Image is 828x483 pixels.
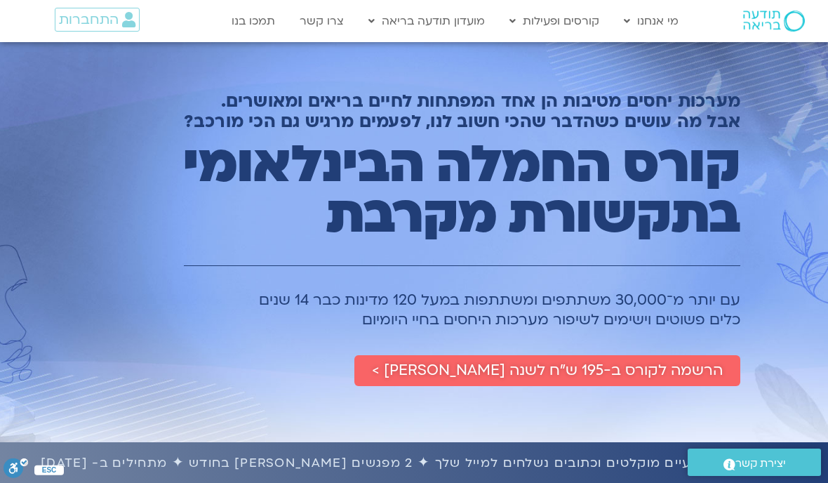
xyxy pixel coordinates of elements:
[55,8,140,32] a: התחברות
[7,453,821,474] h1: 52 שיעורים שבועיים מוקלטים וכתובים נשלחים למייל שלך ✦ 2 מפגשים [PERSON_NAME] בחודש ✦ מתחילים ב- [...
[293,8,351,34] a: צרו קשר
[688,449,821,476] a: יצירת קשר
[502,8,606,34] a: קורסים ופעילות
[225,8,282,34] a: תמכו בנו
[743,11,805,32] img: תודעה בריאה
[354,355,740,386] a: הרשמה לקורס ב-195 ש״ח לשנה [PERSON_NAME] >
[121,291,741,330] h1: עם יותר מ־30,000 משתתפים ומשתתפות במעל 120 מדינות כבר 14 שנים כלים פשוטים וישימים לשיפור מערכות ה...
[59,12,119,27] span: התחברות
[372,362,723,379] span: הרשמה לקורס ב-195 ש״ח לשנה [PERSON_NAME] >
[121,140,741,241] h1: קורס החמלה הבינלאומי בתקשורת מקרבת​
[735,454,786,473] span: יצירת קשר
[361,8,492,34] a: מועדון תודעה בריאה
[121,91,741,132] h2: מערכות יחסים מטיבות הן אחד המפתחות לחיים בריאים ומאושרים. אבל מה עושים כשהדבר שהכי חשוב לנו, לפעמ...
[617,8,686,34] a: מי אנחנו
